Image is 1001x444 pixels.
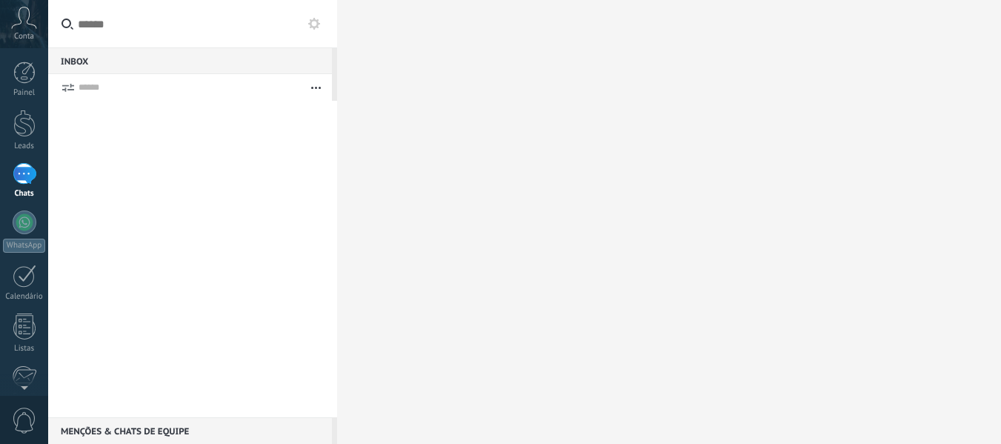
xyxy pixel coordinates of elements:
[48,417,332,444] div: Menções & Chats de equipe
[3,239,45,253] div: WhatsApp
[3,292,46,302] div: Calendário
[3,142,46,151] div: Leads
[3,189,46,199] div: Chats
[3,344,46,354] div: Listas
[300,74,332,101] button: Mais
[48,47,332,74] div: Inbox
[3,88,46,98] div: Painel
[14,32,34,42] span: Conta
